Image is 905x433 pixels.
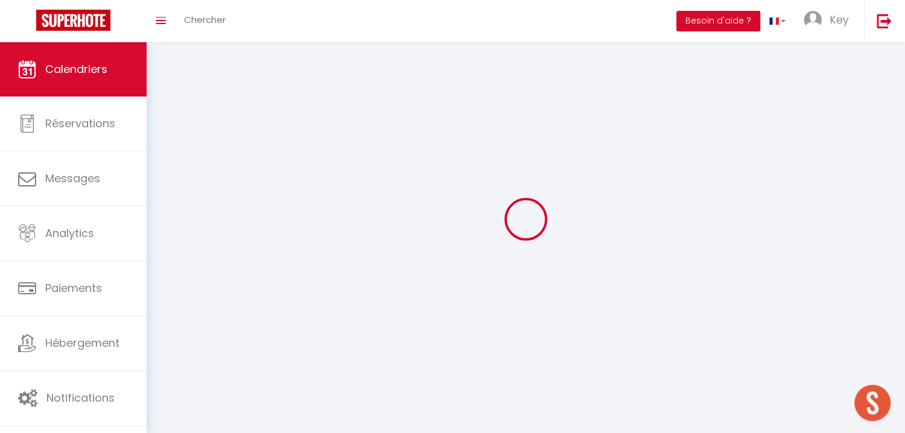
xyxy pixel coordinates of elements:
div: Ouvrir le chat [854,385,891,421]
img: Super Booking [36,10,110,31]
img: logout [877,13,892,28]
span: Réservations [45,116,115,131]
span: Chercher [184,13,226,26]
span: Messages [45,171,100,186]
img: ... [804,11,822,29]
span: Calendriers [45,62,107,77]
span: Hébergement [45,335,119,350]
span: Analytics [45,226,94,241]
span: Key [830,12,849,27]
span: Notifications [46,390,115,405]
span: Paiements [45,280,102,296]
button: Besoin d'aide ? [676,11,760,31]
